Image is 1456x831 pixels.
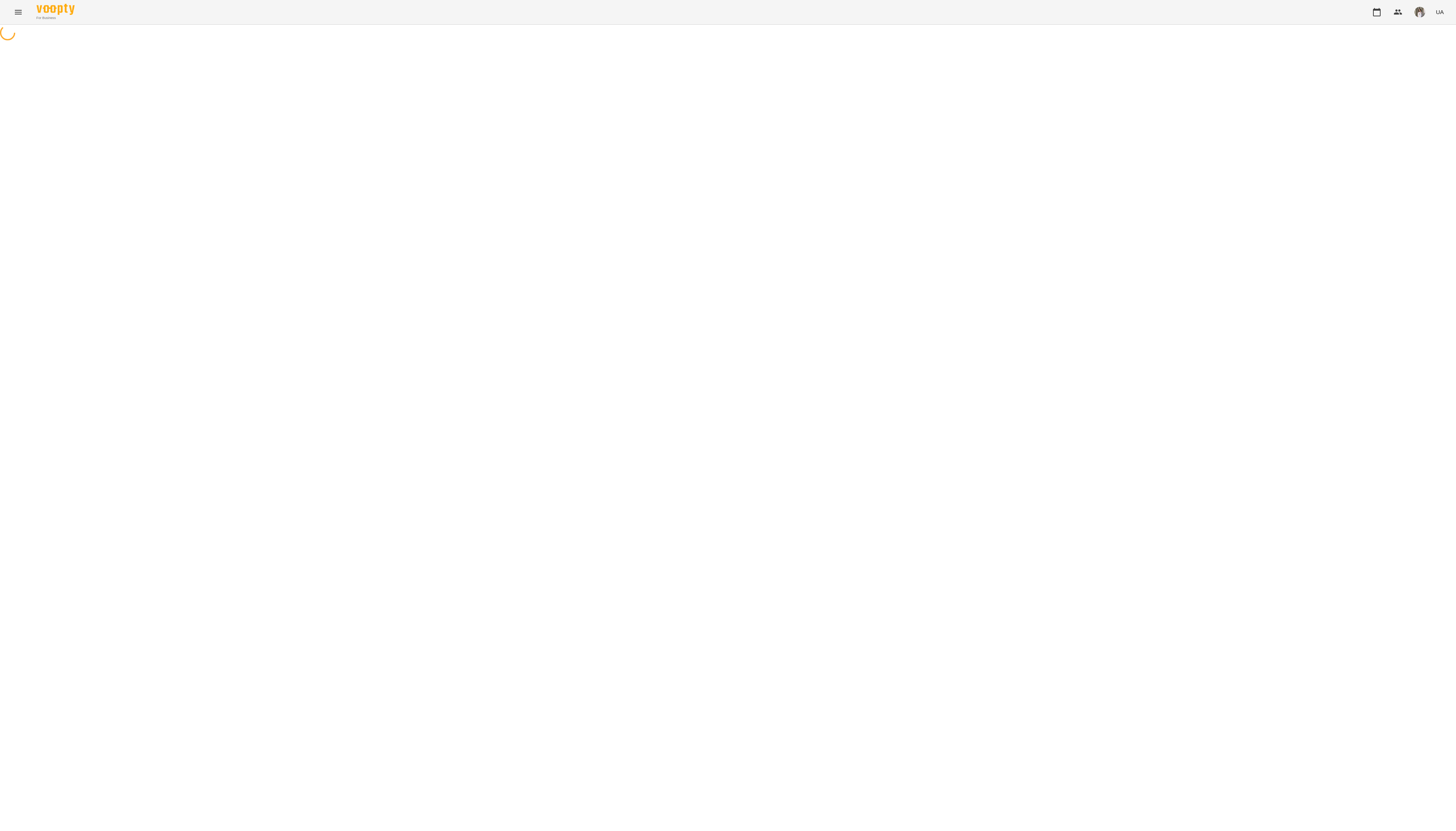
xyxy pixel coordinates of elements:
img: 364895220a4789552a8225db6642e1db.jpeg [1414,7,1425,18]
img: Voopty Logo [37,4,75,15]
span: For Business [37,16,75,21]
span: UA [1436,8,1444,16]
button: Menu [9,3,27,21]
button: UA [1433,5,1447,19]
